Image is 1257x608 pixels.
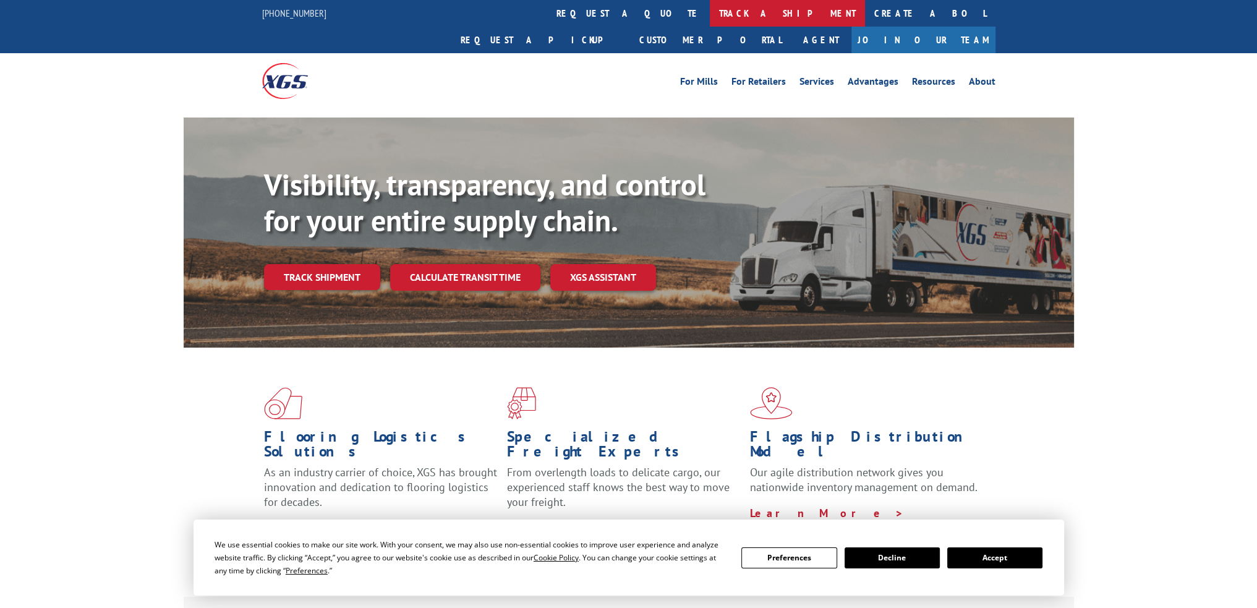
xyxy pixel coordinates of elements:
a: Join Our Team [851,27,995,53]
span: Cookie Policy [534,552,579,563]
a: For Mills [680,77,718,90]
a: Track shipment [264,264,380,290]
span: Preferences [286,565,328,576]
h1: Specialized Freight Experts [507,429,741,465]
img: xgs-icon-focused-on-flooring-red [507,387,536,419]
h1: Flooring Logistics Solutions [264,429,498,465]
a: For Retailers [731,77,786,90]
span: As an industry carrier of choice, XGS has brought innovation and dedication to flooring logistics... [264,465,497,509]
button: Accept [947,547,1042,568]
button: Decline [845,547,940,568]
p: From overlength loads to delicate cargo, our experienced staff knows the best way to move your fr... [507,465,741,520]
a: Agent [791,27,851,53]
a: XGS ASSISTANT [550,264,656,291]
a: Request a pickup [451,27,630,53]
span: Our agile distribution network gives you nationwide inventory management on demand. [750,465,978,494]
img: xgs-icon-total-supply-chain-intelligence-red [264,387,302,419]
b: Visibility, transparency, and control for your entire supply chain. [264,165,705,239]
a: About [969,77,995,90]
img: xgs-icon-flagship-distribution-model-red [750,387,793,419]
a: Resources [912,77,955,90]
a: [PHONE_NUMBER] [262,7,326,19]
a: Calculate transit time [390,264,540,291]
a: Customer Portal [630,27,791,53]
div: We use essential cookies to make our site work. With your consent, we may also use non-essential ... [215,538,727,577]
a: Advantages [848,77,898,90]
a: Services [799,77,834,90]
h1: Flagship Distribution Model [750,429,984,465]
a: Learn More > [750,506,904,520]
div: Cookie Consent Prompt [194,520,1064,596]
button: Preferences [741,547,837,568]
